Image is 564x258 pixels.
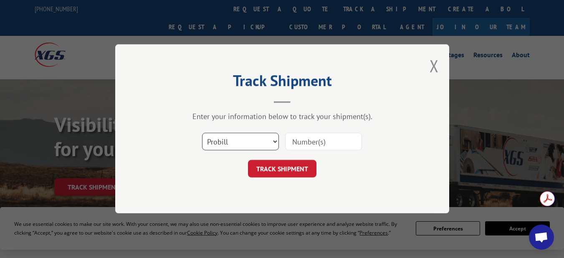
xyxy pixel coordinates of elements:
[157,112,407,121] div: Enter your information below to track your shipment(s).
[248,160,316,178] button: TRACK SHIPMENT
[285,133,362,151] input: Number(s)
[430,55,439,77] button: Close modal
[157,75,407,91] h2: Track Shipment
[529,225,554,250] div: Open chat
